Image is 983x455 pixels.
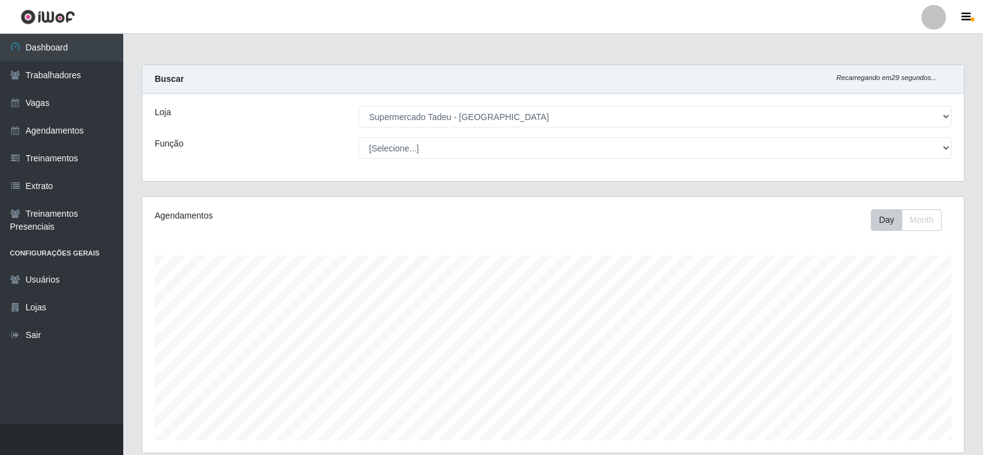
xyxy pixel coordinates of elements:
[155,137,184,150] label: Função
[155,106,171,119] label: Loja
[155,209,476,222] div: Agendamentos
[871,209,952,231] div: Toolbar with button groups
[902,209,942,231] button: Month
[155,74,184,84] strong: Buscar
[836,74,937,81] i: Recarregando em 29 segundos...
[20,9,75,25] img: CoreUI Logo
[871,209,902,231] button: Day
[871,209,942,231] div: First group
